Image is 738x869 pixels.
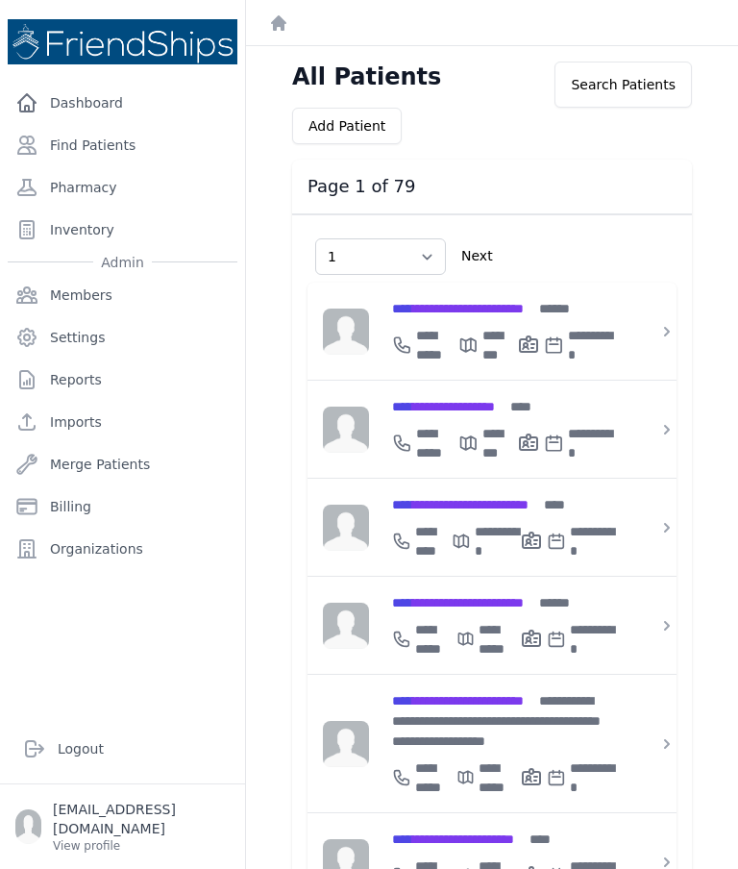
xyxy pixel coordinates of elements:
div: Search Patients [554,62,692,108]
img: person-242608b1a05df3501eefc295dc1bc67a.jpg [323,309,369,355]
img: person-242608b1a05df3501eefc295dc1bc67a.jpg [323,407,369,453]
a: Reports [8,360,237,399]
a: Dashboard [8,84,237,122]
a: Pharmacy [8,168,237,207]
img: person-242608b1a05df3501eefc295dc1bc67a.jpg [323,721,369,767]
button: Add Patient [292,108,402,144]
img: Medical Missions EMR [8,19,237,64]
a: Settings [8,318,237,357]
img: person-242608b1a05df3501eefc295dc1bc67a.jpg [323,603,369,649]
div: Next [454,231,501,283]
a: Find Patients [8,126,237,164]
p: [EMAIL_ADDRESS][DOMAIN_NAME] [53,800,230,838]
h3: Page 1 of 79 [307,175,676,198]
a: Imports [8,403,237,441]
a: Billing [8,487,237,526]
p: View profile [53,838,230,854]
h1: All Patients [292,62,441,92]
a: Inventory [8,211,237,249]
a: [EMAIL_ADDRESS][DOMAIN_NAME] View profile [15,800,230,854]
img: person-242608b1a05df3501eefc295dc1bc67a.jpg [323,505,369,551]
span: Admin [93,253,152,272]
a: Logout [15,730,230,768]
a: Organizations [8,530,237,568]
a: Members [8,276,237,314]
a: Merge Patients [8,445,237,484]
